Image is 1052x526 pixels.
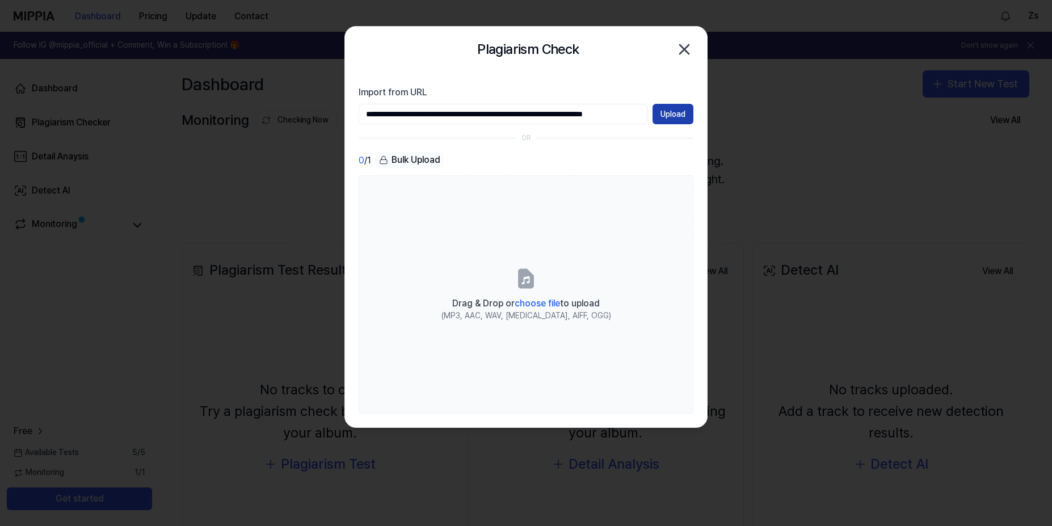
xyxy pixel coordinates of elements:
[521,133,531,143] div: OR
[653,104,693,124] button: Upload
[477,39,579,60] h2: Plagiarism Check
[376,152,444,168] div: Bulk Upload
[359,86,693,99] label: Import from URL
[376,152,444,169] button: Bulk Upload
[359,154,364,167] span: 0
[441,310,611,322] div: (MP3, AAC, WAV, [MEDICAL_DATA], AIFF, OGG)
[515,298,560,309] span: choose file
[359,152,371,169] div: / 1
[452,298,600,309] span: Drag & Drop or to upload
